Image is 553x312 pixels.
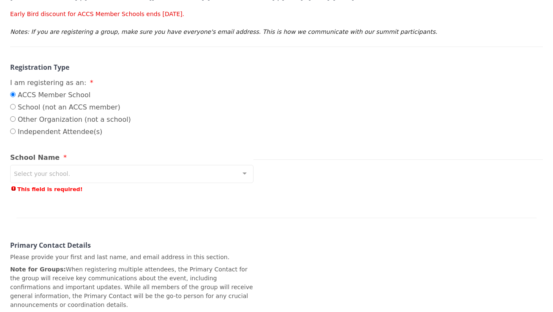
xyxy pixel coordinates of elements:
label: Other Organization (not a school) [10,115,131,125]
strong: Primary Contact Details [10,241,91,250]
p: Please provide your first and last name, and email address in this section. [10,253,253,262]
span: I am registering as an: [10,79,86,87]
label: Independent Attendee(s) [10,127,131,137]
em: Notes: If you are registering a group, make sure you have everyone's email address. This is how w... [10,28,437,35]
p: When registering multiple attendees, the Primary Contact for the group will receive key communica... [10,265,253,309]
strong: Registration Type [10,63,69,72]
input: ACCS Member School [10,92,16,97]
strong: Note for Groups: [10,266,66,273]
span: School Name [10,153,60,161]
label: ACCS Member School [10,90,131,100]
span: Select your school. [14,169,70,178]
input: Independent Attendee(s) [10,129,16,134]
label: School (not an ACCS member) [10,102,131,112]
input: School (not an ACCS member) [10,104,16,109]
input: Other Organization (not a school) [10,116,16,122]
span: This field is required! [10,185,253,193]
span: Early Bird discount for ACCS Member Schools ends [DATE]. [10,11,184,17]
